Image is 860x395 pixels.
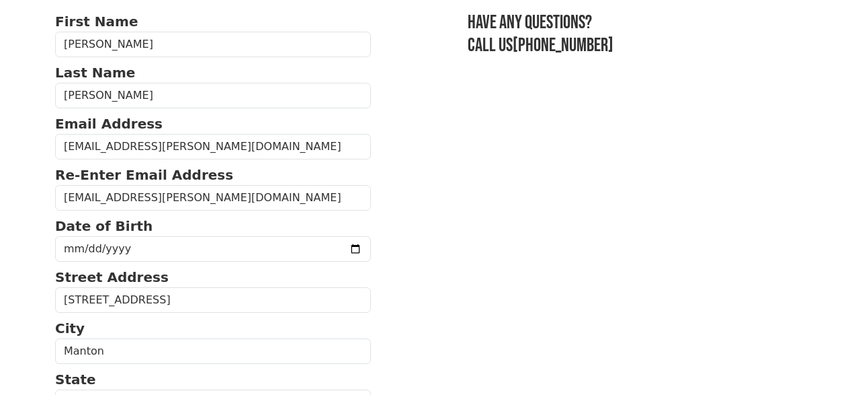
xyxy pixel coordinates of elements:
[55,134,371,159] input: Email Address
[55,116,163,132] strong: Email Address
[55,320,85,336] strong: City
[55,371,96,388] strong: State
[468,34,805,57] h3: Call us
[55,338,371,364] input: City
[55,13,138,30] strong: First Name
[55,287,371,313] input: Street Address
[55,185,371,211] input: Re-Enter Email Address
[55,167,233,183] strong: Re-Enter Email Address
[55,218,153,234] strong: Date of Birth
[468,11,805,34] h3: Have any questions?
[55,269,169,285] strong: Street Address
[55,83,371,108] input: Last Name
[513,34,613,57] a: [PHONE_NUMBER]
[55,32,371,57] input: First Name
[55,65,135,81] strong: Last Name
